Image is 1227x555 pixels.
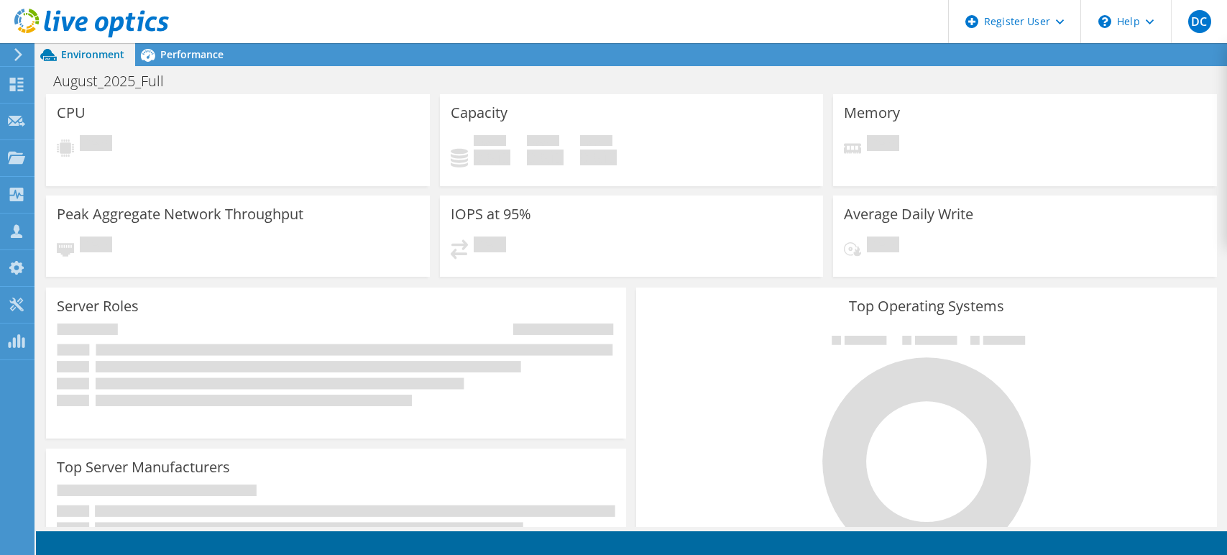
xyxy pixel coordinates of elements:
h3: IOPS at 95% [451,206,531,222]
span: DC [1188,10,1211,33]
span: Environment [61,47,124,61]
h3: Server Roles [57,298,139,314]
span: Pending [867,237,899,256]
h3: Capacity [451,105,507,121]
span: Pending [80,237,112,256]
h3: Memory [844,105,900,121]
h3: Average Daily Write [844,206,973,222]
h4: 0 GiB [580,150,617,165]
h1: August_2025_Full [47,73,186,89]
h4: 0 GiB [527,150,564,165]
h3: Top Operating Systems [647,298,1205,314]
span: Used [474,135,506,150]
span: Pending [474,237,506,256]
h3: Peak Aggregate Network Throughput [57,206,303,222]
span: Total [580,135,612,150]
span: Pending [80,135,112,155]
h3: CPU [57,105,86,121]
span: Pending [867,135,899,155]
svg: \n [1098,15,1111,28]
h3: Top Server Manufacturers [57,459,230,475]
span: Performance [160,47,224,61]
h4: 0 GiB [474,150,510,165]
span: Free [527,135,559,150]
